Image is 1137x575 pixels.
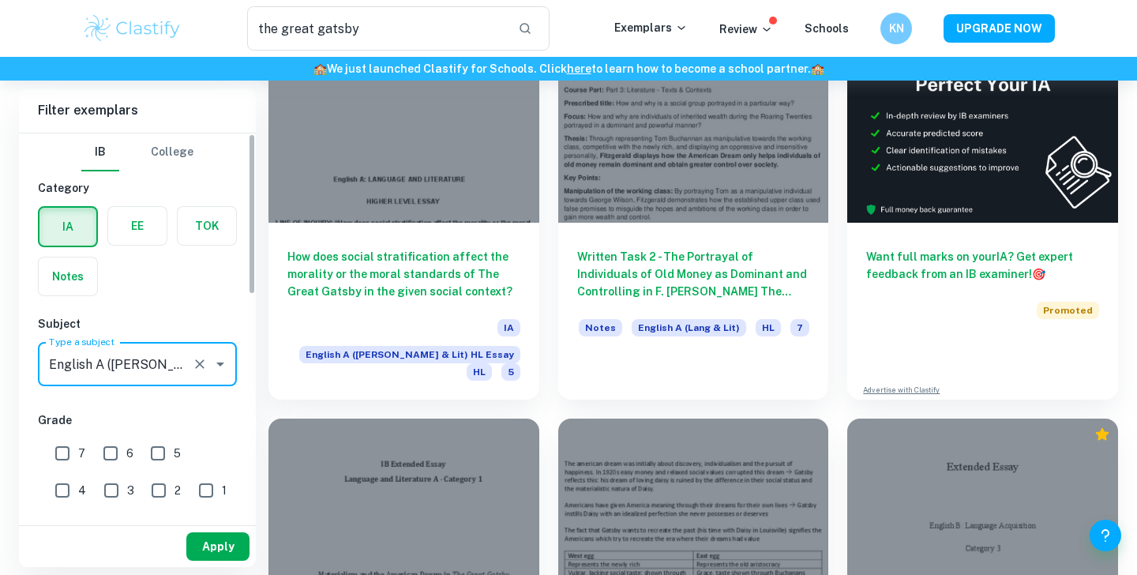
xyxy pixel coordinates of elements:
span: 7 [790,319,809,336]
button: Open [209,353,231,375]
button: College [151,133,193,171]
img: Thumbnail [847,20,1118,223]
button: Clear [189,353,211,375]
span: Promoted [1037,302,1099,319]
h6: Written Task 2 - The Portrayal of Individuals of Old Money as Dominant and Controlling in F. [PER... [577,248,810,300]
span: 🏫 [313,62,327,75]
button: Help and Feedback [1090,520,1121,551]
h6: We just launched Clastify for Schools. Click to learn how to become a school partner. [3,60,1134,77]
a: Written Task 2 - The Portrayal of Individuals of Old Money as Dominant and Controlling in F. [PER... [558,20,829,400]
p: Review [719,21,773,38]
button: TOK [178,207,236,245]
a: here [567,62,591,75]
label: Type a subject [49,335,114,348]
h6: Want full marks on your IA ? Get expert feedback from an IB examiner! [866,248,1099,283]
span: HL [467,363,492,381]
h6: Filter exemplars [19,88,256,133]
span: 5 [174,445,181,462]
a: Advertise with Clastify [863,385,940,396]
button: KN [880,13,912,44]
a: Want full marks on yourIA? Get expert feedback from an IB examiner!PromotedAdvertise with Clastify [847,20,1118,400]
span: 1 [222,482,227,499]
span: 3 [127,482,134,499]
button: Apply [186,532,250,561]
span: 🏫 [811,62,824,75]
span: English A ([PERSON_NAME] & Lit) HL Essay [299,346,520,363]
span: English A (Lang & Lit) [632,319,746,336]
img: Clastify logo [82,13,182,44]
h6: Grade [38,412,237,429]
span: 🎯 [1032,268,1045,280]
button: UPGRADE NOW [944,14,1055,43]
input: Search for any exemplars... [247,6,505,51]
span: 6 [126,445,133,462]
button: Notes [39,257,97,295]
p: Exemplars [614,19,688,36]
div: Filter type choice [81,133,193,171]
h6: Subject [38,315,237,333]
h6: How does social stratification affect the morality or the moral standards of The Great Gatsby in ... [287,248,520,300]
span: 4 [78,482,86,499]
span: HL [756,319,781,336]
span: 7 [78,445,85,462]
div: Premium [1094,427,1110,442]
span: IA [497,319,520,336]
h6: Category [38,179,237,197]
a: How does social stratification affect the morality or the moral standards of The Great Gatsby in ... [268,20,539,400]
button: IB [81,133,119,171]
h6: KN [887,20,906,37]
span: 2 [174,482,181,499]
button: EE [108,207,167,245]
span: 5 [501,363,520,381]
button: IA [39,208,96,246]
a: Schools [805,22,849,35]
span: Notes [579,319,622,336]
